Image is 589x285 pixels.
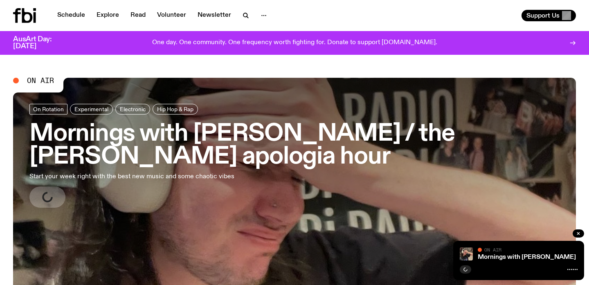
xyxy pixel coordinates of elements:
a: Explore [92,10,124,21]
a: Mornings with [PERSON_NAME] / the [PERSON_NAME] apologia hourStart your week right with the best ... [29,104,560,208]
a: Experimental [70,104,113,114]
span: Electronic [120,106,146,112]
h3: AusArt Day: [DATE] [13,36,65,50]
a: Newsletter [193,10,236,21]
p: Start your week right with the best new music and some chaotic vibes [29,172,239,182]
h3: Mornings with [PERSON_NAME] / the [PERSON_NAME] apologia hour [29,123,560,168]
a: Electronic [115,104,150,114]
a: Schedule [52,10,90,21]
span: On Rotation [33,106,64,112]
span: On Air [27,77,54,84]
img: Jim in the studio with their hand on their forehead. [460,247,473,260]
span: On Air [484,247,501,252]
a: Volunteer [152,10,191,21]
p: One day. One community. One frequency worth fighting for. Donate to support [DOMAIN_NAME]. [152,39,437,47]
span: Hip Hop & Rap [157,106,193,112]
span: Experimental [74,106,108,112]
a: On Rotation [29,104,67,114]
a: Read [126,10,151,21]
a: Hip Hop & Rap [153,104,198,114]
span: Support Us [526,12,560,19]
button: Support Us [522,10,576,21]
